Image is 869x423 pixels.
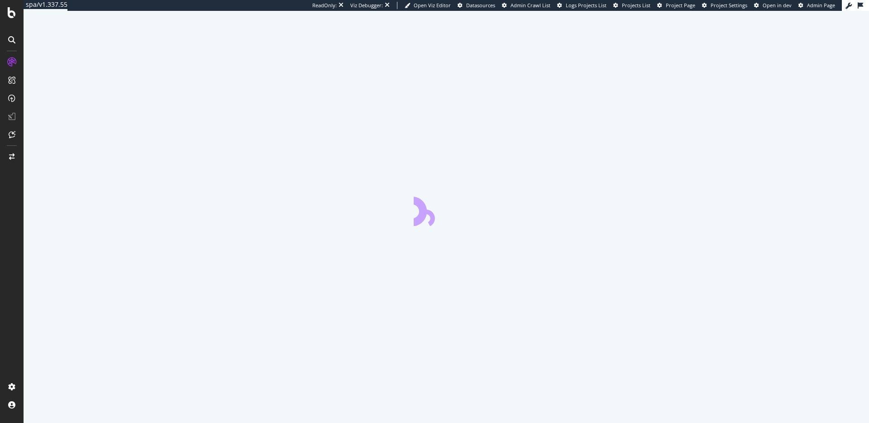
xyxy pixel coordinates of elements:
[666,2,695,9] span: Project Page
[754,2,792,9] a: Open in dev
[557,2,606,9] a: Logs Projects List
[702,2,747,9] a: Project Settings
[622,2,650,9] span: Projects List
[657,2,695,9] a: Project Page
[350,2,383,9] div: Viz Debugger:
[763,2,792,9] span: Open in dev
[414,2,451,9] span: Open Viz Editor
[798,2,835,9] a: Admin Page
[511,2,550,9] span: Admin Crawl List
[312,2,337,9] div: ReadOnly:
[711,2,747,9] span: Project Settings
[502,2,550,9] a: Admin Crawl List
[807,2,835,9] span: Admin Page
[414,193,479,226] div: animation
[405,2,451,9] a: Open Viz Editor
[466,2,495,9] span: Datasources
[613,2,650,9] a: Projects List
[566,2,606,9] span: Logs Projects List
[458,2,495,9] a: Datasources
